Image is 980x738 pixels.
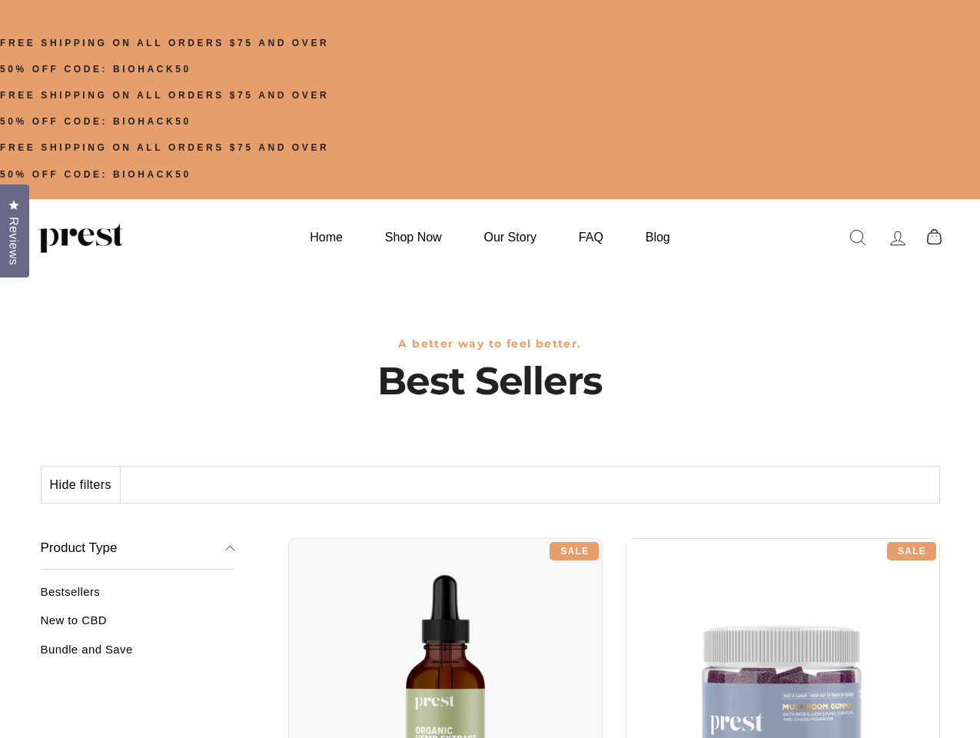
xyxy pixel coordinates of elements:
[291,222,689,252] ul: Primary
[626,222,689,252] a: Blog
[291,222,362,252] a: Home
[560,222,623,252] a: FAQ
[41,643,235,668] a: Bundle and Save
[41,358,940,404] h1: Best Sellers
[465,222,556,252] a: Our Story
[41,613,235,639] a: New to CBD
[366,222,461,252] a: Shop Now
[41,527,235,570] button: Product Type
[38,222,123,253] img: PREST ORGANICS
[41,585,235,610] a: Bestsellers
[550,542,599,560] div: Sale
[887,542,936,560] div: Sale
[42,467,121,504] button: Hide filters
[41,337,940,351] h3: A better way to feel better.
[4,217,24,265] span: Reviews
